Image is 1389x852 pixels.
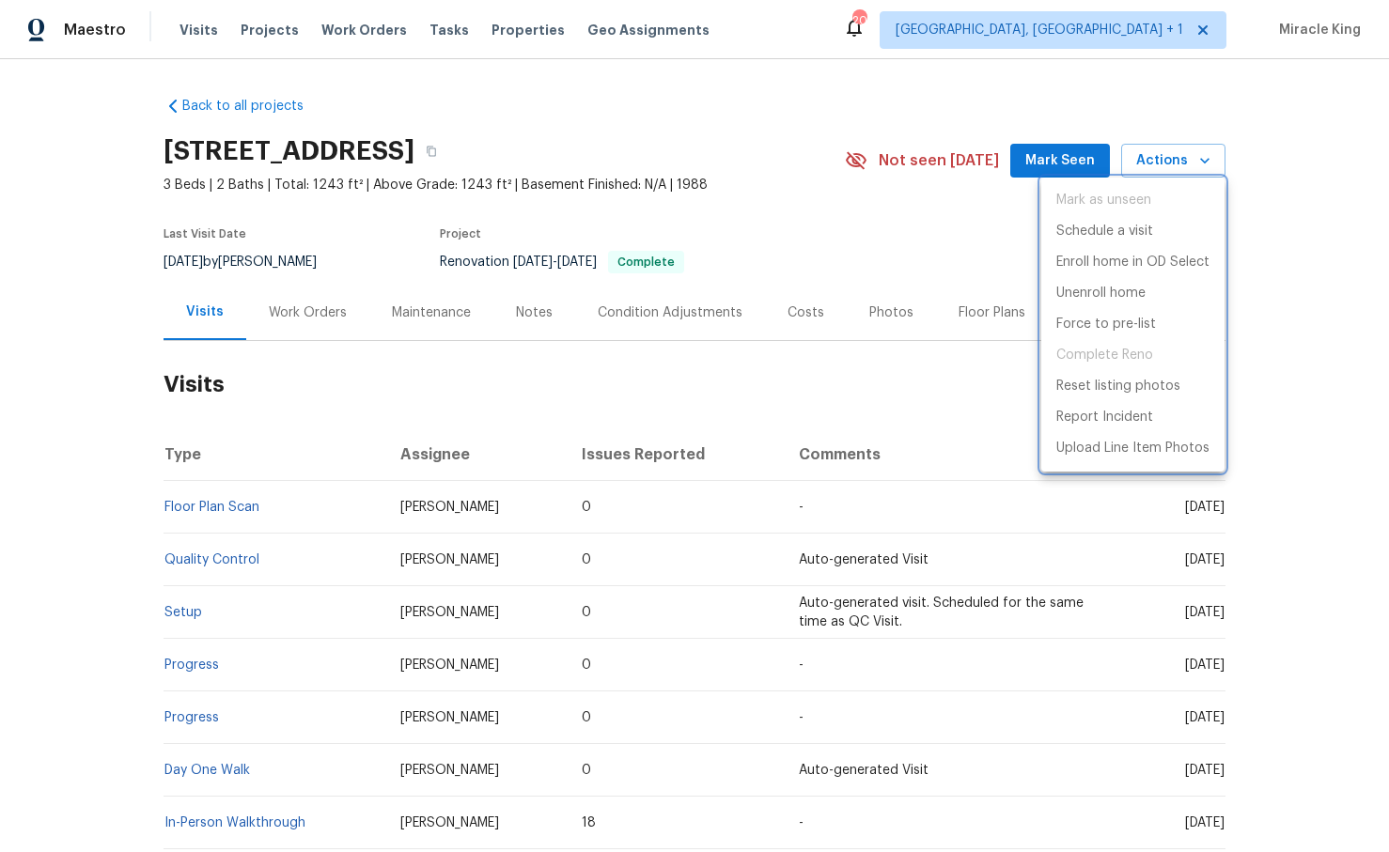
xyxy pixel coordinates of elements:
p: Report Incident [1056,408,1153,427]
p: Upload Line Item Photos [1056,439,1210,458]
p: Enroll home in OD Select [1056,253,1210,272]
p: Unenroll home [1056,284,1146,303]
p: Reset listing photos [1056,377,1180,396]
p: Force to pre-list [1056,315,1156,334]
p: Schedule a visit [1056,222,1153,241]
span: Project is already completed [1041,340,1225,371]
